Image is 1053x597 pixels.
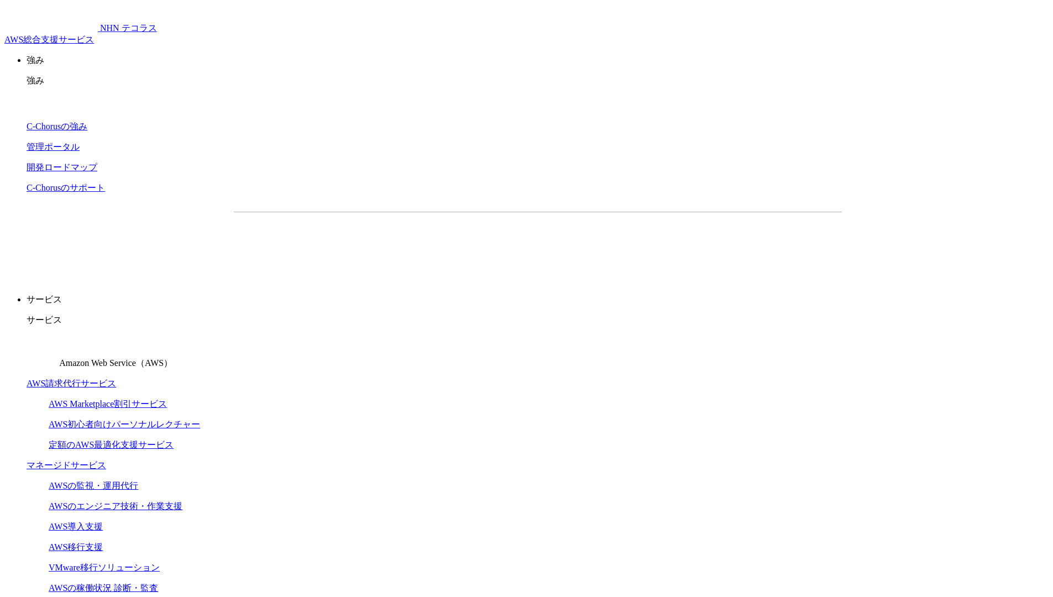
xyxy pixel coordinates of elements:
[49,399,167,409] a: AWS Marketplace割引サービス
[27,379,116,388] a: AWS請求代行サービス
[27,122,87,131] a: C-Chorusの強み
[27,335,57,366] img: Amazon Web Service（AWS）
[27,183,105,192] a: C-Chorusのサポート
[703,242,712,246] img: 矢印
[49,542,103,552] a: AWS移行支援
[4,23,157,44] a: AWS総合支援サービス C-Chorus NHN テコラスAWS総合支援サービス
[514,242,523,246] img: 矢印
[27,163,97,172] a: 開発ロードマップ
[49,481,138,490] a: AWSの監視・運用代行
[49,440,174,449] a: 定額のAWS最適化支援サービス
[49,420,200,429] a: AWS初心者向けパーソナルレクチャー
[4,4,98,31] img: AWS総合支援サービス C-Chorus
[27,142,80,151] a: 管理ポータル
[27,294,1049,306] p: サービス
[354,230,532,258] a: 資料を請求する
[49,563,160,572] a: VMware移行ソリューション
[49,583,158,593] a: AWSの稼働状況 診断・監査
[49,501,182,511] a: AWSのエンジニア技術・作業支援
[59,358,172,368] span: Amazon Web Service（AWS）
[543,230,721,258] a: まずは相談する
[27,460,106,470] a: マネージドサービス
[27,55,1049,66] p: 強み
[49,522,103,531] a: AWS導入支援
[27,75,1049,87] p: 強み
[27,315,1049,326] p: サービス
